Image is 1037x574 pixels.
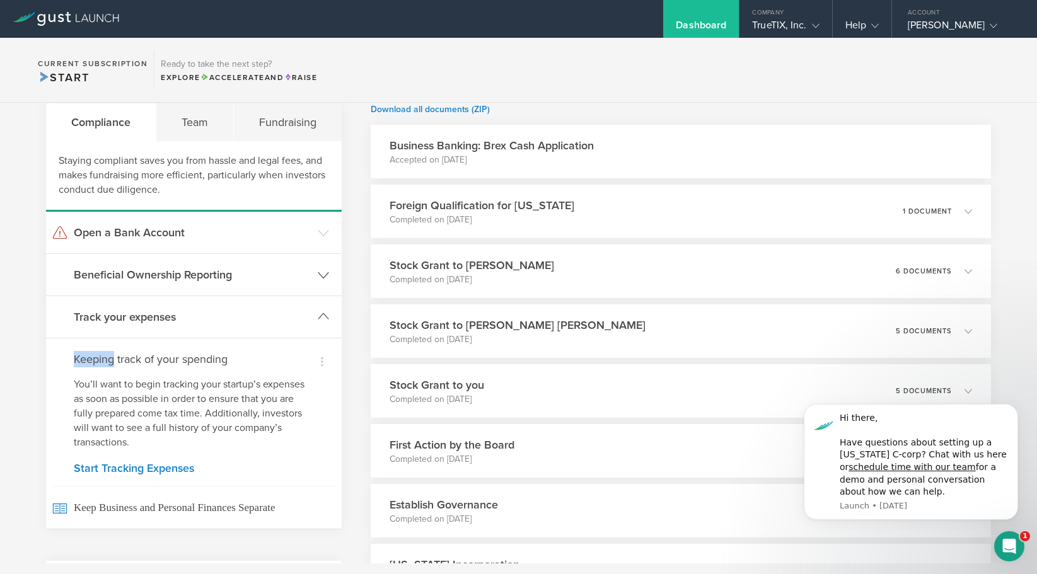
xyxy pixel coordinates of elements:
p: Accepted on [DATE] [390,154,594,166]
h3: Stock Grant to [PERSON_NAME] [PERSON_NAME] [390,317,646,333]
span: Accelerate [200,73,265,82]
div: Fundraising [234,103,342,141]
div: Staying compliant saves you from hassle and legal fees, and makes fundraising more efficient, par... [46,141,342,212]
h3: First Action by the Board [390,437,514,453]
span: and [200,73,284,82]
div: Team [156,103,234,141]
h3: Beneficial Ownership Reporting [74,267,311,283]
p: Completed on [DATE] [390,214,574,226]
h2: Current Subscription [38,60,148,67]
p: 1 document [903,208,952,215]
span: Keep Business and Personal Finances Separate [52,486,335,529]
div: Ready to take the next step?ExploreAccelerateandRaise [154,50,323,89]
div: Explore [161,72,317,83]
p: Completed on [DATE] [390,513,498,525]
h3: Stock Grant to you [390,377,484,393]
h3: Open a Bank Account [74,224,311,241]
a: Download all documents (ZIP) [371,104,490,115]
div: Dashboard [676,19,726,38]
h3: Stock Grant to [PERSON_NAME] [390,257,554,273]
span: 1 [1020,531,1030,541]
h3: Business Banking: Brex Cash Application [390,137,594,154]
div: Compliance [46,103,156,141]
a: Start Tracking Expenses [74,462,314,474]
div: Help [845,19,879,38]
h3: Track your expenses [74,309,311,325]
h3: [US_STATE] Incorporation [390,556,519,573]
p: Completed on [DATE] [390,393,484,406]
p: 6 documents [896,268,952,275]
iframe: Intercom live chat [994,531,1024,561]
p: 5 documents [896,328,952,335]
p: Completed on [DATE] [390,453,514,466]
p: Completed on [DATE] [390,273,554,286]
h3: Establish Governance [390,497,498,513]
iframe: Intercom notifications message [785,385,1037,540]
div: TrueTIX, Inc. [752,19,819,38]
div: [PERSON_NAME] [908,19,1015,38]
p: Completed on [DATE] [390,333,646,346]
p: You’ll want to begin tracking your startup’s expenses as soon as possible in order to ensure that... [74,377,314,450]
h3: Ready to take the next step? [161,60,317,69]
h4: Keeping track of your spending [74,351,314,367]
span: Raise [284,73,317,82]
a: Keep Business and Personal Finances Separate [46,486,342,529]
h3: Foreign Qualification for [US_STATE] [390,197,574,214]
span: Start [38,71,89,84]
